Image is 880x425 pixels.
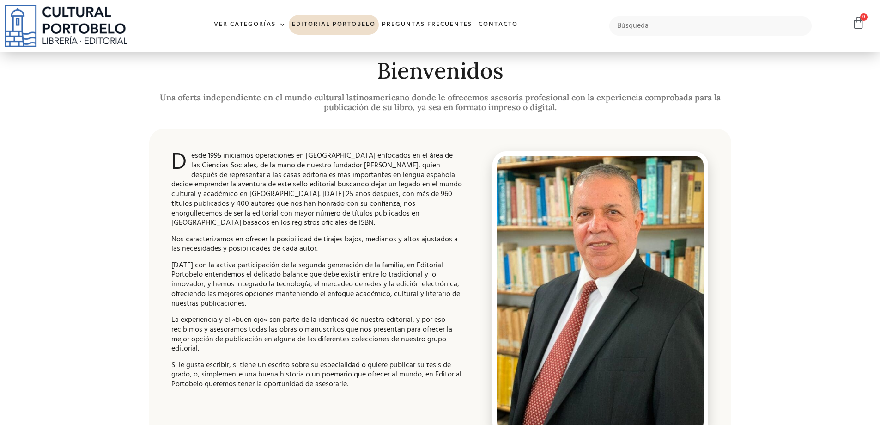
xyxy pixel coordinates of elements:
p: Nos caracterizamos en ofrecer la posibilidad de tirajes bajos, medianos y altos ajustados a las n... [171,235,463,254]
a: Contacto [475,15,521,35]
a: 0 [852,16,865,30]
a: Preguntas frecuentes [379,15,475,35]
a: Ver Categorías [211,15,289,35]
h2: Una oferta independiente en el mundo cultural latinoamericano donde le ofrecemos asesoría profesi... [149,92,731,112]
span: 0 [860,13,868,21]
p: Si le gusta escribir, si tiene un escrito sobre su especialidad o quiere publicar su tesis de gra... [171,361,463,389]
p: esde 1995 iniciamos operaciones en [GEOGRAPHIC_DATA] enfocados en el área de las Ciencias Sociale... [171,151,463,228]
span: D [171,151,187,174]
input: Búsqueda [609,16,812,36]
p: [DATE] con la activa participación de la segunda generación de la familia, en Editorial Portobelo... [171,261,463,309]
a: Editorial Portobelo [289,15,379,35]
p: La experiencia y el «buen ojo» son parte de la identidad de nuestra editorial, y por eso recibimo... [171,315,463,354]
h2: Bienvenidos [149,59,731,83]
